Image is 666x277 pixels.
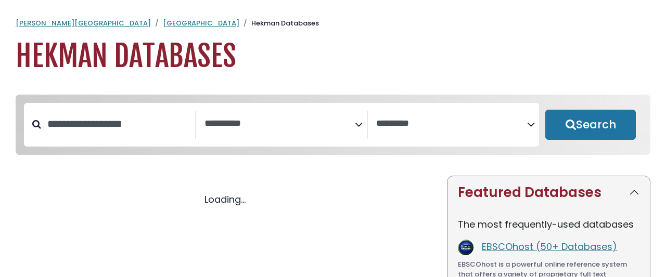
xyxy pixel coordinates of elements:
textarea: Search [376,118,527,129]
button: Featured Databases [447,176,650,209]
nav: Search filters [16,95,650,155]
li: Hekman Databases [239,18,319,29]
a: [GEOGRAPHIC_DATA] [163,18,239,28]
textarea: Search [204,118,355,129]
a: EBSCOhost (50+ Databases) [482,240,617,253]
a: [PERSON_NAME][GEOGRAPHIC_DATA] [16,18,151,28]
h1: Hekman Databases [16,39,650,74]
div: Loading... [16,192,434,206]
input: Search database by title or keyword [41,115,195,133]
p: The most frequently-used databases [458,217,639,231]
button: Submit for Search Results [545,110,636,140]
nav: breadcrumb [16,18,650,29]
